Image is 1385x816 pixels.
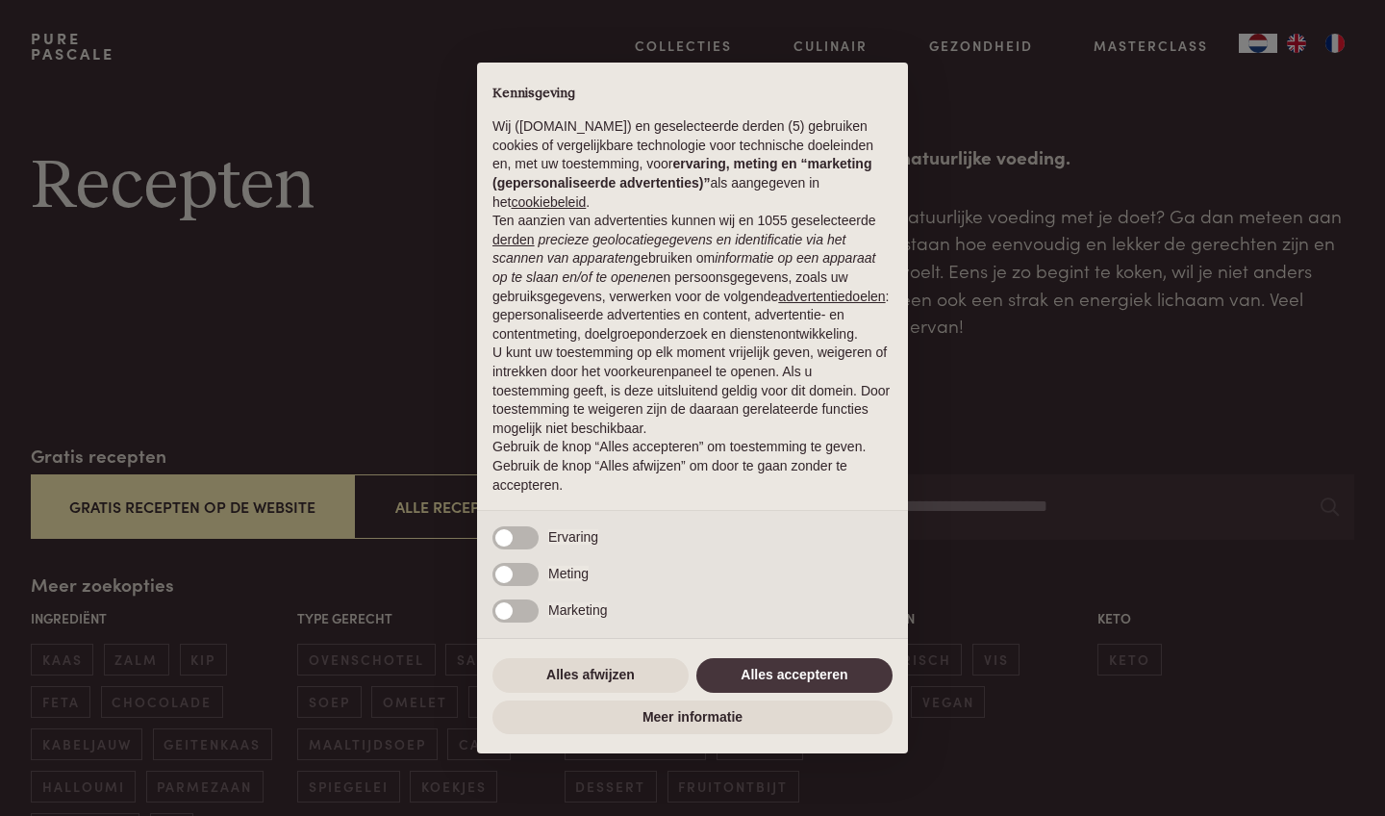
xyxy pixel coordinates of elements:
button: Alles afwijzen [492,658,689,693]
h2: Kennisgeving [492,86,893,103]
button: derden [492,231,535,250]
span: Meting [548,566,589,581]
em: informatie op een apparaat op te slaan en/of te openen [492,250,876,285]
span: Ervaring [548,529,598,545]
strong: ervaring, meting en “marketing (gepersonaliseerde advertenties)” [492,156,871,191]
p: Wij ([DOMAIN_NAME]) en geselecteerde derden (5) gebruiken cookies of vergelijkbare technologie vo... [492,117,893,212]
p: Ten aanzien van advertenties kunnen wij en 1055 geselecteerde gebruiken om en persoonsgegevens, z... [492,212,893,344]
button: Alles accepteren [696,658,893,693]
p: U kunt uw toestemming op elk moment vrijelijk geven, weigeren of intrekken door het voorkeurenpan... [492,344,893,438]
button: advertentiedoelen [778,288,885,307]
a: cookiebeleid [511,194,586,210]
span: Marketing [548,602,607,618]
em: precieze geolocatiegegevens en identificatie via het scannen van apparaten [492,232,845,267]
button: Meer informatie [492,701,893,735]
p: Gebruik de knop “Alles accepteren” om toestemming te geven. Gebruik de knop “Alles afwijzen” om d... [492,438,893,495]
